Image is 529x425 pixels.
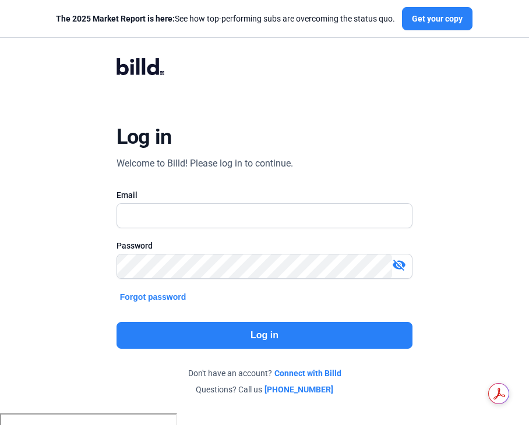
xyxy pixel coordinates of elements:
div: Log in [117,124,172,150]
button: Log in [117,322,413,349]
a: Connect with Billd [274,367,341,379]
a: [PHONE_NUMBER] [264,384,333,395]
div: See how top-performing subs are overcoming the status quo. [56,13,395,24]
span: The 2025 Market Report is here: [56,14,175,23]
mat-icon: visibility_off [392,258,406,272]
div: Email [117,189,413,201]
div: Questions? Call us [117,384,413,395]
div: Password [117,240,413,252]
button: Forgot password [117,291,190,303]
button: Get your copy [402,7,472,30]
div: Don't have an account? [117,367,413,379]
div: Welcome to Billd! Please log in to continue. [117,157,293,171]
